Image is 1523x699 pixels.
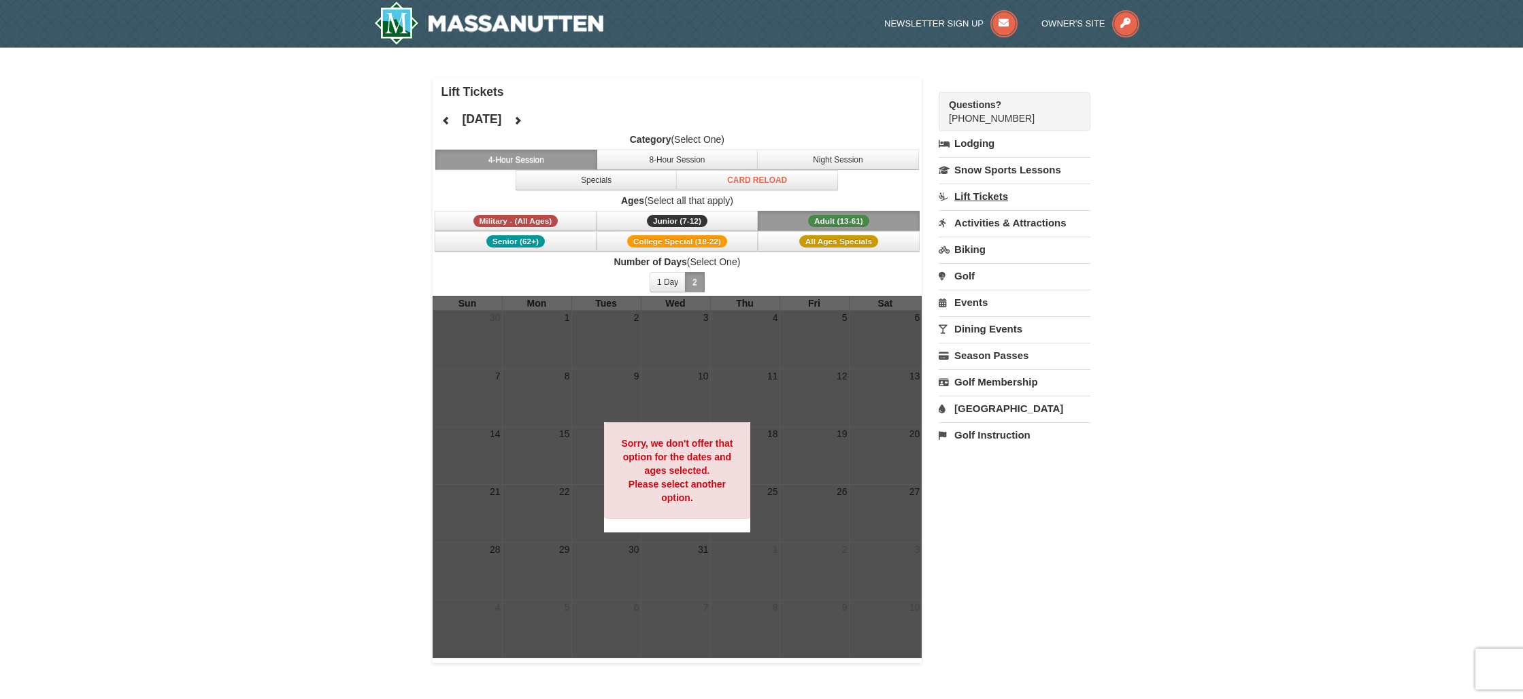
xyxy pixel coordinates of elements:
a: Golf Membership [939,369,1090,394]
a: Lodging [939,131,1090,156]
a: Snow Sports Lessons [939,157,1090,182]
a: Newsletter Sign Up [884,18,1018,29]
a: Biking [939,237,1090,262]
span: Military - (All Ages) [473,215,558,227]
strong: Questions? [949,99,1001,110]
strong: Category [630,134,671,145]
strong: Ages [621,195,644,206]
button: Specials [516,170,677,190]
span: Junior (7-12) [647,215,707,227]
span: All Ages Specials [799,235,878,248]
span: Adult (13-61) [808,215,869,227]
button: 2 [685,272,705,292]
span: Newsletter Sign Up [884,18,984,29]
img: Massanutten Resort Logo [374,1,604,45]
h4: Lift Tickets [441,85,922,99]
button: Night Session [757,150,919,170]
label: (Select all that apply) [433,194,922,207]
button: All Ages Specials [758,231,920,252]
button: Card Reload [676,170,838,190]
a: Dining Events [939,316,1090,341]
button: 8-Hour Session [597,150,758,170]
a: Events [939,290,1090,315]
button: Senior (62+) [435,231,597,252]
a: Season Passes [939,343,1090,368]
a: Activities & Attractions [939,210,1090,235]
a: Golf [939,263,1090,288]
button: Military - (All Ages) [435,211,597,231]
h4: [DATE] [462,112,501,126]
button: College Special (18-22) [597,231,758,252]
span: [PHONE_NUMBER] [949,98,1066,124]
button: Adult (13-61) [758,211,920,231]
button: Junior (7-12) [597,211,758,231]
strong: Sorry, we don't offer that option for the dates and ages selected. Please select another option. [621,438,733,503]
a: Massanutten Resort [374,1,604,45]
a: Lift Tickets [939,184,1090,209]
a: Owner's Site [1041,18,1139,29]
span: Owner's Site [1041,18,1105,29]
strong: Number of Days [614,256,686,267]
button: 4-Hour Session [435,150,597,170]
a: [GEOGRAPHIC_DATA] [939,396,1090,421]
button: 1 Day [650,272,686,292]
span: College Special (18-22) [627,235,727,248]
span: Senior (62+) [486,235,545,248]
label: (Select One) [433,255,922,269]
a: Golf Instruction [939,422,1090,447]
label: (Select One) [433,133,922,146]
